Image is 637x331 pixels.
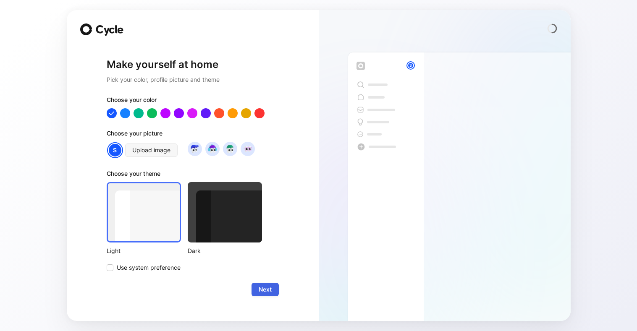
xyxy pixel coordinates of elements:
div: S [407,62,414,69]
div: Choose your color [107,95,279,108]
div: Light [107,246,181,256]
button: Upload image [125,143,178,157]
div: Choose your theme [107,169,262,182]
img: avatar [207,143,218,154]
h2: Pick your color, profile picture and theme [107,75,279,85]
div: S [108,143,122,157]
h1: Make yourself at home [107,58,279,71]
div: Choose your picture [107,128,279,142]
span: Use system preference [117,263,181,273]
span: Upload image [132,145,170,155]
img: avatar [242,143,253,154]
span: Next [259,284,272,295]
img: avatar [224,143,236,154]
div: Dark [188,246,262,256]
img: avatar [189,143,200,154]
button: Next [252,283,279,296]
img: workspace-default-logo-wX5zAyuM.png [357,62,365,70]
